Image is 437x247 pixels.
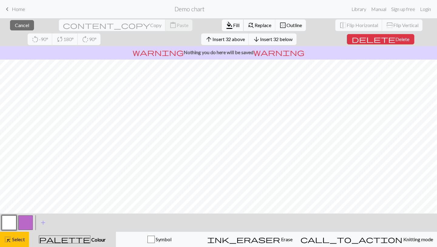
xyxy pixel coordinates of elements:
[28,33,53,45] button: -90°
[335,19,382,31] button: Flip Horizontal
[279,21,286,30] span: border_outer
[402,236,433,242] span: Knitting mode
[90,237,106,242] span: Colour
[39,36,48,42] span: -90°
[39,235,90,244] span: palette
[52,33,78,45] button: 180°
[32,35,39,43] span: rotate_left
[418,3,433,15] a: Login
[222,19,244,31] button: Fill
[243,19,276,31] button: Replace
[205,35,212,43] span: arrow_upward
[369,3,389,15] a: Manual
[174,5,205,12] h2: Demo chart
[255,22,271,28] span: Replace
[12,6,25,12] span: Home
[233,22,239,28] span: Fill
[133,48,184,57] span: warning
[10,20,34,30] button: Cancel
[59,19,166,31] button: Copy
[212,36,245,42] span: Insert 32 above
[253,48,304,57] span: warning
[15,22,29,28] span: Cancel
[11,236,25,242] span: Select
[275,19,306,31] button: Outline
[29,232,116,247] button: Colour
[201,33,249,45] button: Insert 32 above
[150,22,161,28] span: Copy
[347,22,378,28] span: Flip Horizontal
[207,235,280,244] span: ink_eraser
[2,49,435,56] p: Nothing you do here will be saved
[226,21,233,30] span: format_color_fill
[82,35,89,43] span: rotate_right
[253,35,260,43] span: arrow_downward
[56,35,63,43] span: sync
[63,36,74,42] span: 180°
[78,33,100,45] button: 90°
[247,21,255,30] span: find_replace
[4,235,11,244] span: highlight_alt
[286,22,302,28] span: Outline
[39,218,47,227] span: add
[352,35,395,43] span: delete
[389,3,418,15] a: Sign up free
[116,232,203,247] button: Symbol
[249,33,296,45] button: Insert 32 below
[385,22,394,29] span: flip
[89,36,97,42] span: 90°
[260,36,293,42] span: Insert 32 below
[4,5,11,13] span: keyboard_arrow_left
[280,236,293,242] span: Erase
[339,21,347,30] span: flip
[393,22,418,28] span: Flip Vertical
[382,19,422,31] button: Flip Vertical
[155,236,171,242] span: Symbol
[349,3,369,15] a: Library
[4,4,25,14] a: Home
[203,232,296,247] button: Erase
[347,34,414,44] button: Delete
[395,36,409,42] span: Delete
[296,232,437,247] button: Knitting mode
[300,235,402,244] span: call_to_action
[63,21,150,30] span: content_copy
